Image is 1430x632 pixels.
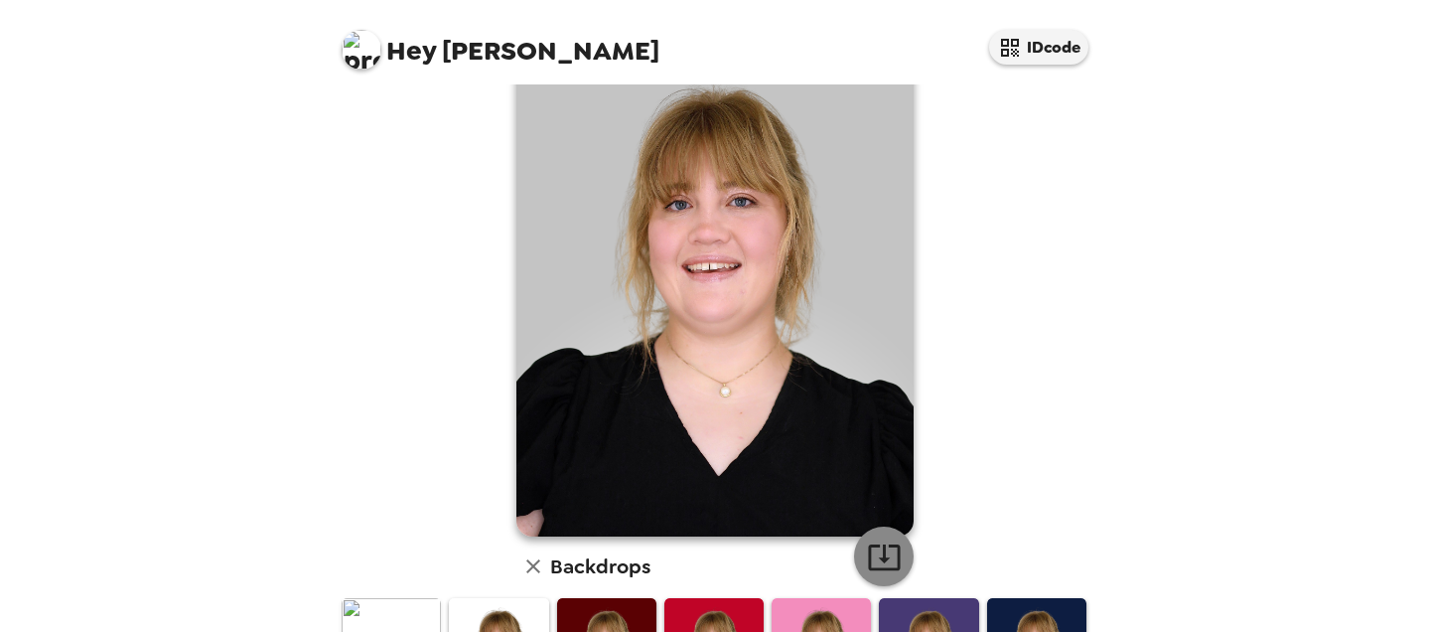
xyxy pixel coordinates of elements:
img: profile pic [342,30,381,70]
span: Hey [386,33,436,69]
button: IDcode [989,30,1088,65]
img: user [516,40,914,537]
span: [PERSON_NAME] [342,20,659,65]
h6: Backdrops [550,551,650,582]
